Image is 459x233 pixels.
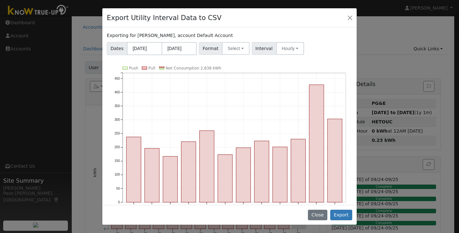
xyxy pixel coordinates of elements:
[127,137,141,202] rect: onclick=""
[346,13,354,22] button: Close
[330,210,352,221] button: Export
[200,131,214,202] rect: onclick=""
[276,42,304,55] button: Hourly
[236,148,251,202] rect: onclick=""
[114,145,120,149] text: 200
[218,155,232,202] rect: onclick=""
[149,66,155,70] text: Pull
[114,91,120,94] text: 400
[114,104,120,108] text: 350
[107,32,233,39] label: Exporting for [PERSON_NAME], account Default Account
[252,42,276,55] span: Interval
[166,66,221,70] text: Net Consumption 2,838 kWh
[181,142,196,202] rect: onclick=""
[116,186,120,190] text: 50
[118,200,120,204] text: 0
[222,42,250,55] button: Select
[114,132,120,135] text: 250
[114,76,120,80] text: 450
[163,156,178,202] rect: onclick=""
[114,118,120,121] text: 300
[114,159,120,163] text: 150
[308,210,327,221] button: Close
[145,148,159,202] rect: onclick=""
[114,173,120,176] text: 100
[107,13,222,23] h4: Export Utility Interval Data to CSV
[309,85,324,202] rect: onclick=""
[107,42,127,55] span: Dates
[254,141,269,202] rect: onclick=""
[129,66,138,70] text: Push
[328,119,342,202] rect: onclick=""
[199,42,222,55] span: Format
[291,139,306,202] rect: onclick=""
[273,147,287,202] rect: onclick=""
